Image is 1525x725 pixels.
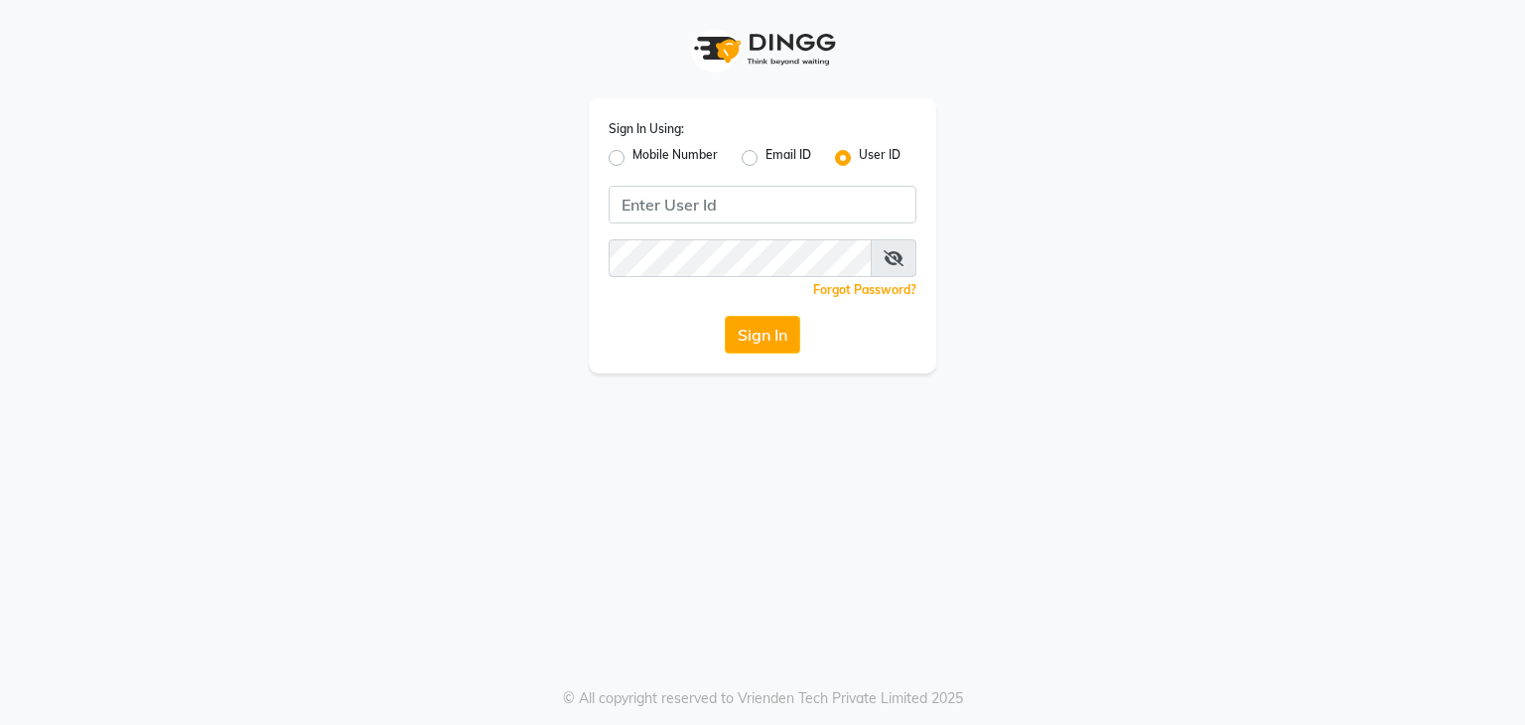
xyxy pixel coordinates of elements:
[609,239,872,277] input: Username
[632,146,718,170] label: Mobile Number
[725,316,800,354] button: Sign In
[765,146,811,170] label: Email ID
[609,120,684,138] label: Sign In Using:
[813,282,916,297] a: Forgot Password?
[683,20,842,78] img: logo1.svg
[859,146,901,170] label: User ID
[609,186,916,223] input: Username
